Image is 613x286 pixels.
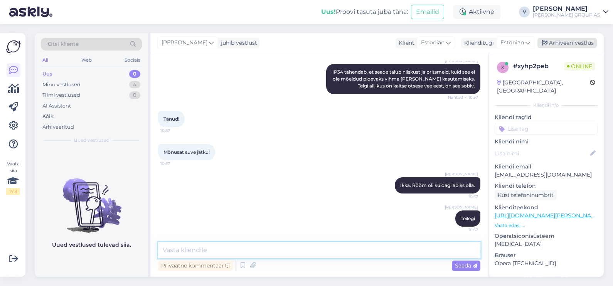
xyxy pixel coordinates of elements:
div: 4 [129,81,140,89]
div: All [41,55,50,65]
div: Web [80,55,93,65]
span: Tänud! [163,116,179,122]
span: Mõnusat suve jätku! [163,149,210,155]
div: [PERSON_NAME] [533,6,600,12]
p: Operatsioonisüsteem [495,232,598,240]
b: Uus! [321,8,336,15]
div: 0 [129,91,140,99]
span: [PERSON_NAME] [162,39,207,47]
img: Askly Logo [6,39,21,54]
span: [PERSON_NAME] [445,171,478,177]
p: Kliendi email [495,163,598,171]
input: Lisa nimi [495,149,589,158]
div: Arhiveeri vestlus [537,38,597,48]
div: juhib vestlust [218,39,257,47]
div: [PERSON_NAME] GROUP AS [533,12,600,18]
span: Uued vestlused [74,137,109,144]
div: Klient [396,39,414,47]
p: Vaata edasi ... [495,222,598,229]
p: [MEDICAL_DATA] [495,240,598,248]
a: [URL][DOMAIN_NAME][PERSON_NAME] [495,212,601,219]
div: Minu vestlused [42,81,81,89]
div: Kõik [42,113,54,120]
div: # xyhp2peb [513,62,564,71]
div: 0 [129,70,140,78]
span: Teilegi [461,215,475,221]
p: Opera [TECHNICAL_ID] [495,259,598,267]
span: Estonian [421,39,445,47]
div: AI Assistent [42,102,71,110]
span: Online [564,62,595,71]
p: Kliendi nimi [495,138,598,146]
p: [EMAIL_ADDRESS][DOMAIN_NAME] [495,171,598,179]
span: Saada [455,262,477,269]
div: 2 / 3 [6,188,20,195]
div: Kliendi info [495,102,598,109]
div: [PERSON_NAME] [495,275,598,282]
p: Brauser [495,251,598,259]
div: [GEOGRAPHIC_DATA], [GEOGRAPHIC_DATA] [497,79,590,95]
span: 10:57 [160,128,189,133]
p: Kliendi tag'id [495,113,598,121]
span: 10:57 [449,194,478,200]
div: Klienditugi [461,39,494,47]
div: Privaatne kommentaar [158,261,233,271]
span: IP34 tähendab, et seade talub niiskust ja pritsmeid, kuid see ei ole mõeldud pidevaks vihma [PERS... [332,69,476,89]
div: Tiimi vestlused [42,91,80,99]
span: [PERSON_NAME] [445,204,478,210]
p: Klienditeekond [495,204,598,212]
button: Emailid [411,5,444,19]
div: Vaata siia [6,160,20,195]
div: Aktiivne [453,5,500,19]
div: Arhiveeritud [42,123,74,131]
span: 10:57 [449,227,478,233]
p: Uued vestlused tulevad siia. [52,241,131,249]
span: Ikka. Rõõm oli kuidagi abiks olla. [400,182,475,188]
div: V [519,7,530,17]
span: [PERSON_NAME] [445,58,478,64]
div: Socials [123,55,142,65]
span: Nähtud ✓ 10:57 [448,94,478,100]
div: Küsi telefoninumbrit [495,190,557,200]
span: Estonian [500,39,524,47]
div: Proovi tasuta juba täna: [321,7,408,17]
span: Otsi kliente [48,40,79,48]
input: Lisa tag [495,123,598,135]
img: No chats [35,165,148,234]
span: x [501,64,504,70]
span: 10:57 [160,161,189,167]
p: Kliendi telefon [495,182,598,190]
a: [PERSON_NAME][PERSON_NAME] GROUP AS [533,6,608,18]
div: Uus [42,70,52,78]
